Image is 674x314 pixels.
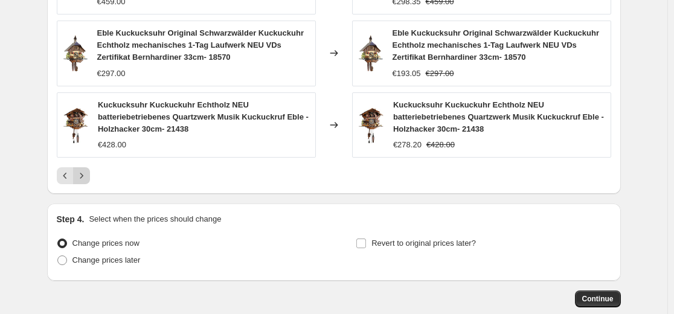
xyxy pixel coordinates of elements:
p: Select when the prices should change [89,213,221,225]
img: 713HTNsoRnL_80x.jpg [359,35,383,71]
button: Previous [57,167,74,184]
span: Revert to original prices later? [371,239,476,248]
h2: Step 4. [57,213,85,225]
div: €428.00 [98,139,126,151]
img: 817ERK_R_1L_80x.jpg [63,107,88,143]
span: Kuckucksuhr Kuckuckuhr Echtholz NEU batteriebetriebenes Quartzwerk Musik Kuckuckruf Eble -Holzhac... [98,100,309,133]
div: €193.05 [393,68,421,80]
button: Next [73,167,90,184]
span: Eble Kuckucksuhr Original Schwarzwälder Kuckuckuhr Echtholz mechanisches 1-Tag Laufwerk NEU VDs Z... [97,28,304,62]
span: Change prices later [72,255,141,264]
div: €297.00 [97,68,126,80]
div: €278.20 [393,139,422,151]
span: Kuckucksuhr Kuckuckuhr Echtholz NEU batteriebetriebenes Quartzwerk Musik Kuckuckruf Eble -Holzhac... [393,100,604,133]
span: Eble Kuckucksuhr Original Schwarzwälder Kuckuckuhr Echtholz mechanisches 1-Tag Laufwerk NEU VDs Z... [393,28,599,62]
strike: €428.00 [426,139,455,151]
span: Continue [582,294,614,304]
nav: Pagination [57,167,90,184]
span: Change prices now [72,239,140,248]
strike: €297.00 [426,68,454,80]
img: 817ERK_R_1L_80x.jpg [359,107,384,143]
button: Continue [575,290,621,307]
img: 713HTNsoRnL_80x.jpg [63,35,88,71]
